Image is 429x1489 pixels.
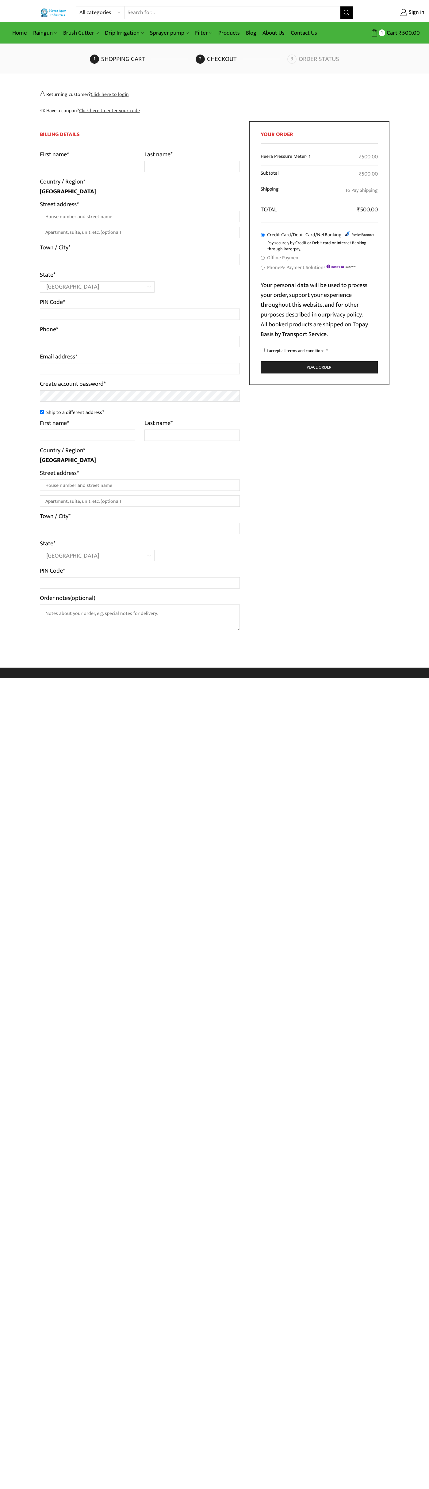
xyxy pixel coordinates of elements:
span: Cart [385,29,397,37]
a: Sprayer pump [147,26,192,40]
label: Credit Card/Debit Card/NetBanking [267,230,376,239]
span: I accept all terms and conditions. [267,347,325,354]
strong: [GEOGRAPHIC_DATA] [40,455,96,465]
strong: × 1 [306,153,310,160]
span: Billing Details [40,130,80,139]
img: Credit Card/Debit Card/NetBanking [343,230,374,238]
button: Search button [340,6,353,19]
label: PIN Code [40,566,65,576]
span: ₹ [399,28,402,38]
span: (optional) [70,593,95,603]
label: First name [40,418,69,428]
label: Last name [144,418,173,428]
th: Shipping [261,182,330,201]
label: Street address [40,199,79,209]
label: PhonePe Payment Solutions [267,263,356,272]
a: Home [9,26,30,40]
a: Raingun [30,26,60,40]
a: About Us [259,26,288,40]
div: Have a coupon? [40,107,389,114]
label: First name [40,150,69,159]
input: Ship to a different address? [40,410,44,414]
input: Apartment, suite, unit, etc. (optional) [40,495,240,507]
button: Place order [261,361,378,374]
a: Products [215,26,243,40]
span: ₹ [357,205,360,215]
label: Order notes [40,593,95,603]
span: 1 [379,29,385,36]
label: Offline Payment [267,253,300,262]
label: Last name [144,150,173,159]
img: PhonePe Payment Solutions [326,264,356,269]
p: Pay securely by Credit or Debit card or Internet Banking through Razorpay. [267,240,378,252]
span: Ship to a different address? [46,408,104,416]
a: privacy policy [327,309,362,320]
label: Email address [40,352,77,362]
input: House number and street name [40,479,240,491]
strong: [GEOGRAPHIC_DATA] [40,186,96,197]
span: Sign in [407,9,424,17]
label: State [40,539,56,548]
a: Brush Cutter [60,26,102,40]
p: Your personal data will be used to process your order, support your experience throughout this we... [261,280,378,339]
label: Country / Region [40,445,85,455]
bdi: 500.00 [359,152,378,161]
a: Drip Irrigation [102,26,147,40]
label: To Pay Shipping [345,186,378,195]
label: PIN Code [40,297,65,307]
a: Click here to login [91,90,129,98]
span: Your order [261,130,293,139]
label: Create account password [40,379,106,389]
a: Filter [192,26,215,40]
input: House number and street name [40,211,240,222]
abbr: required [326,347,328,354]
a: Enter your coupon code [79,107,140,115]
td: Heera Pressure Meter [261,149,330,165]
div: Returning customer? [40,90,389,98]
input: Search for... [124,6,340,19]
label: Town / City [40,511,71,521]
bdi: 500.00 [357,205,378,215]
bdi: 500.00 [359,169,378,179]
th: Total [261,201,330,214]
label: State [40,270,56,280]
a: Shopping cart [90,55,194,64]
th: Subtotal [261,165,330,182]
a: Blog [243,26,259,40]
span: ₹ [359,152,362,161]
bdi: 500.00 [399,28,420,38]
a: Contact Us [288,26,320,40]
a: 1 Cart ₹500.00 [359,27,420,39]
a: Sign in [362,7,424,18]
label: Street address [40,468,79,478]
input: Apartment, suite, unit, etc. (optional) [40,227,240,238]
label: Country / Region [40,177,85,187]
label: Phone [40,324,58,334]
label: Town / City [40,243,71,252]
input: I accept all terms and conditions. * [261,348,265,352]
span: ₹ [359,169,362,179]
